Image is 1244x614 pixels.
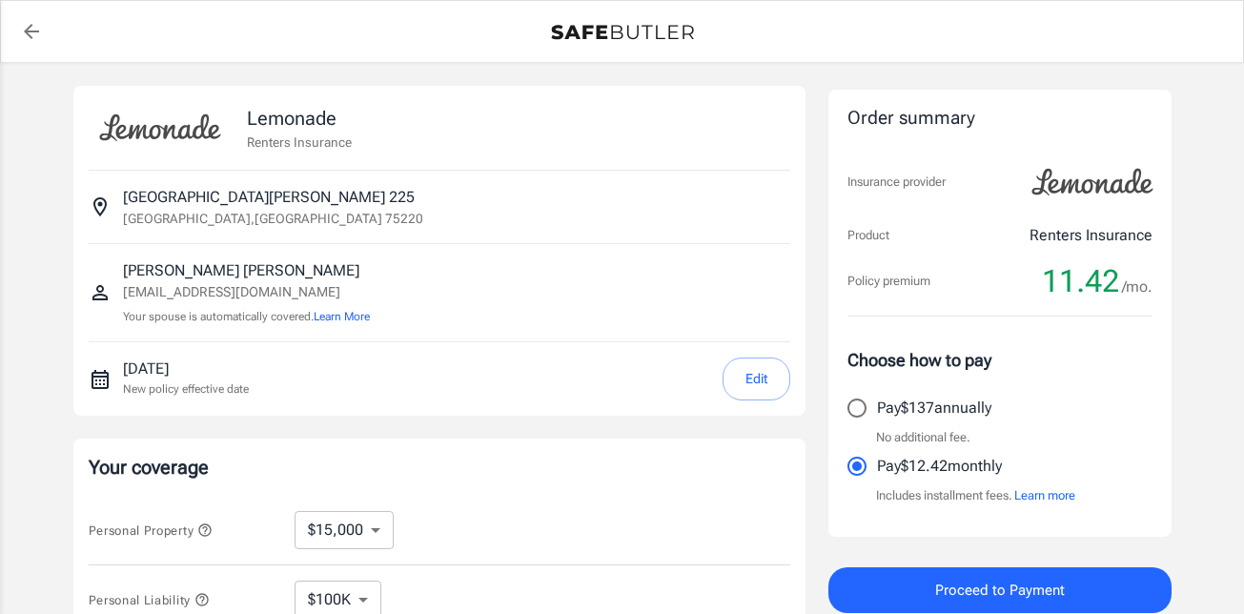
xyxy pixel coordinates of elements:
img: Back to quotes [551,25,694,40]
span: Personal Property [89,523,213,538]
p: Lemonade [247,104,352,133]
p: [DATE] [123,358,249,380]
button: Proceed to Payment [828,567,1172,613]
span: Proceed to Payment [935,578,1065,603]
p: Your coverage [89,454,790,481]
p: [GEOGRAPHIC_DATA] , [GEOGRAPHIC_DATA] 75220 [123,209,423,228]
button: Personal Liability [89,588,210,611]
svg: Insured person [89,281,112,304]
p: [GEOGRAPHIC_DATA][PERSON_NAME] 225 [123,186,415,209]
span: 11.42 [1042,262,1119,300]
p: Choose how to pay [847,347,1152,373]
p: Pay $137 annually [877,397,991,420]
button: Learn More [314,308,370,325]
p: Policy premium [847,272,930,291]
p: [PERSON_NAME] [PERSON_NAME] [123,259,370,282]
span: /mo. [1122,274,1152,300]
p: [EMAIL_ADDRESS][DOMAIN_NAME] [123,282,370,302]
svg: Insured address [89,195,112,218]
p: Product [847,226,889,245]
p: Renters Insurance [1030,224,1152,247]
p: Renters Insurance [247,133,352,152]
svg: New policy start date [89,368,112,391]
button: Edit [723,358,790,400]
span: Personal Liability [89,593,210,607]
p: New policy effective date [123,380,249,398]
p: Your spouse is automatically covered. [123,308,370,326]
button: Personal Property [89,519,213,542]
p: Insurance provider [847,173,946,192]
div: Order summary [847,105,1152,133]
button: Learn more [1014,486,1075,505]
p: Pay $12.42 monthly [877,455,1002,478]
a: back to quotes [12,12,51,51]
img: Lemonade [89,101,232,154]
p: Includes installment fees. [876,486,1075,505]
img: Lemonade [1021,155,1164,209]
p: No additional fee. [876,428,970,447]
